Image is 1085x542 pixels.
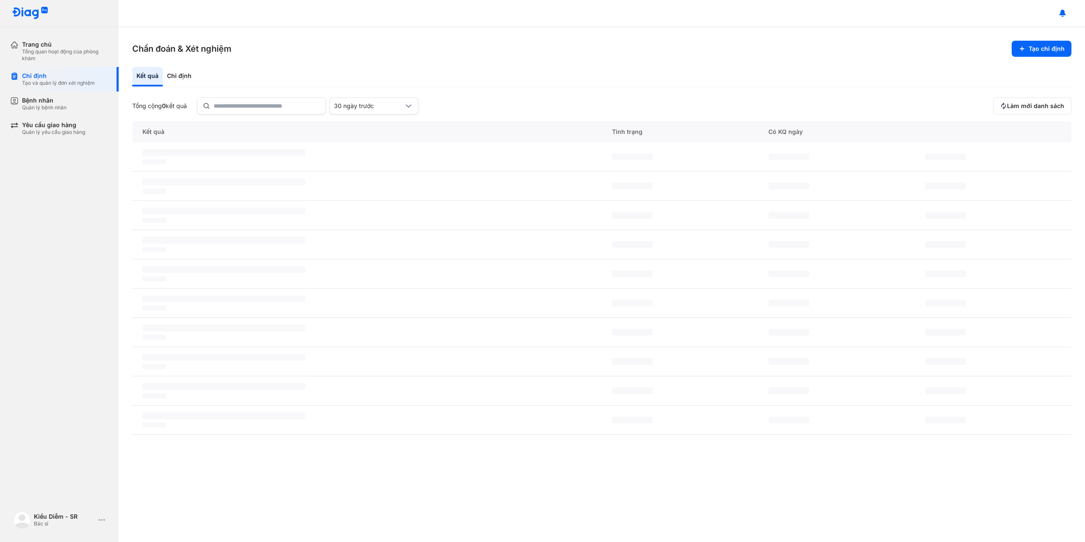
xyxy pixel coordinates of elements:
span: ‌ [612,300,653,306]
img: logo [14,511,31,528]
div: Có KQ ngày [758,121,915,142]
div: Yêu cầu giao hàng [22,121,85,129]
span: ‌ [925,329,966,336]
span: ‌ [142,393,166,398]
span: ‌ [142,178,305,185]
span: ‌ [768,358,809,365]
span: ‌ [612,358,653,365]
span: Làm mới danh sách [1007,102,1064,110]
span: ‌ [142,354,305,361]
span: ‌ [768,270,809,277]
button: Làm mới danh sách [993,97,1071,114]
span: ‌ [768,212,809,219]
span: 0 [162,102,166,109]
span: ‌ [925,300,966,306]
span: ‌ [768,387,809,394]
button: Tạo chỉ định [1012,41,1071,57]
span: ‌ [142,247,166,252]
span: ‌ [925,212,966,219]
span: ‌ [612,329,653,336]
div: Tổng cộng kết quả [132,102,187,110]
span: ‌ [612,387,653,394]
div: Kết quả [132,67,163,86]
span: ‌ [142,149,305,156]
span: ‌ [142,364,166,369]
span: ‌ [142,383,305,390]
span: ‌ [768,300,809,306]
div: Quản lý yêu cầu giao hàng [22,129,85,136]
span: ‌ [142,266,305,273]
div: Tổng quan hoạt động của phòng khám [22,48,108,62]
div: Chỉ định [22,72,95,80]
span: ‌ [612,212,653,219]
span: ‌ [925,417,966,423]
span: ‌ [142,276,166,281]
span: ‌ [768,417,809,423]
span: ‌ [612,241,653,248]
div: 30 ngày trước [334,102,403,110]
div: Kiều Diễm - SR [34,513,95,520]
div: Tình trạng [602,121,758,142]
span: ‌ [768,329,809,336]
span: ‌ [142,335,166,340]
span: ‌ [768,183,809,189]
div: Quản lý bệnh nhân [22,104,67,111]
div: Tạo và quản lý đơn xét nghiệm [22,80,95,86]
span: ‌ [142,412,305,419]
span: ‌ [612,183,653,189]
span: ‌ [142,159,166,164]
span: ‌ [142,325,305,331]
span: ‌ [925,183,966,189]
span: ‌ [612,153,653,160]
span: ‌ [768,241,809,248]
span: ‌ [925,358,966,365]
span: ‌ [142,237,305,244]
div: Kết quả [132,121,602,142]
div: Bác sĩ [34,520,95,527]
span: ‌ [142,422,166,428]
span: ‌ [925,270,966,277]
span: ‌ [142,208,305,214]
span: ‌ [768,153,809,160]
span: ‌ [142,295,305,302]
h3: Chẩn đoán & Xét nghiệm [132,43,231,55]
div: Chỉ định [163,67,196,86]
span: ‌ [925,387,966,394]
span: ‌ [925,153,966,160]
div: Bệnh nhân [22,97,67,104]
img: logo [12,7,48,20]
span: ‌ [925,241,966,248]
span: ‌ [612,270,653,277]
span: ‌ [142,218,166,223]
span: ‌ [142,189,166,194]
span: ‌ [612,417,653,423]
div: Trang chủ [22,41,108,48]
span: ‌ [142,306,166,311]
